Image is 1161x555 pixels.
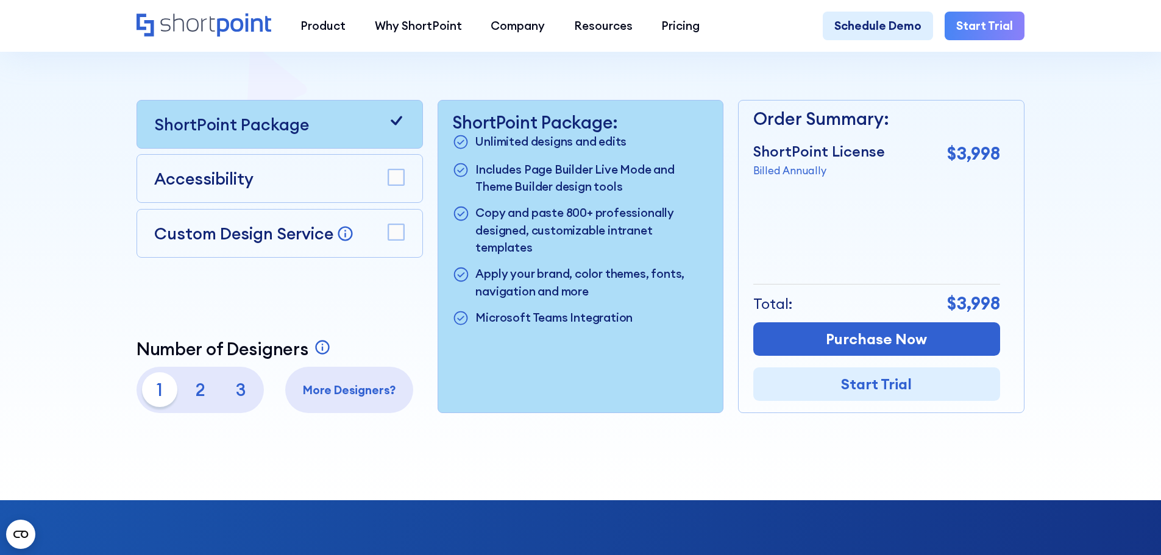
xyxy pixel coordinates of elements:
a: Resources [559,12,647,41]
p: Billed Annually [753,163,885,178]
p: Includes Page Builder Live Mode and Theme Builder design tools [475,161,708,196]
p: $3,998 [947,141,1000,167]
p: Apply your brand, color themes, fonts, navigation and more [475,265,708,300]
p: $3,998 [947,291,1000,317]
p: Total: [753,293,793,315]
p: ShortPoint Package [154,112,309,136]
a: Home [137,13,271,38]
p: Number of Designers [137,339,308,359]
a: Number of Designers [137,339,335,359]
div: Product [300,17,346,35]
button: Open CMP widget [6,520,35,549]
div: Company [491,17,545,35]
a: Purchase Now [753,322,1000,356]
div: Why ShortPoint [375,17,462,35]
div: Resources [574,17,633,35]
p: Accessibility [154,166,254,191]
p: 2 [183,372,218,407]
a: Product [286,12,360,41]
p: Unlimited designs and edits [475,133,627,152]
p: More Designers? [291,381,408,399]
a: Why ShortPoint [360,12,477,41]
div: Pricing [661,17,700,35]
iframe: Chat Widget [942,414,1161,555]
a: Start Trial [945,12,1024,41]
p: Microsoft Teams Integration [475,309,633,328]
a: Company [476,12,559,41]
p: 3 [224,372,258,407]
a: Schedule Demo [823,12,933,41]
p: Order Summary: [753,106,1000,132]
a: Pricing [647,12,715,41]
p: ShortPoint License [753,141,885,163]
p: Custom Design Service [154,223,333,244]
p: 1 [142,372,177,407]
p: Copy and paste 800+ professionally designed, customizable intranet templates [475,204,708,256]
p: ShortPoint Package: [452,112,708,133]
a: Start Trial [753,367,1000,401]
